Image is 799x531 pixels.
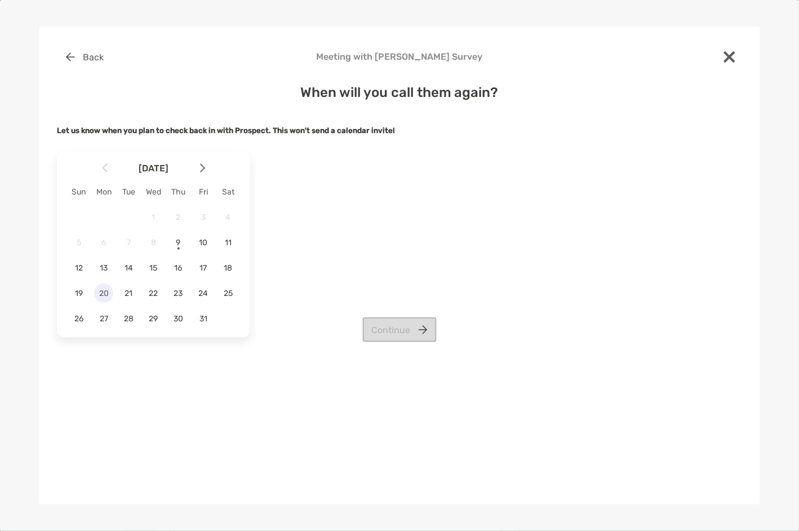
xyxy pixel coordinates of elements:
span: 16 [169,263,188,273]
span: 1 [144,213,163,222]
span: 9 [169,238,188,247]
span: 13 [94,263,113,273]
span: 31 [194,314,213,324]
span: 22 [144,289,163,298]
span: 20 [94,289,113,298]
span: 29 [144,314,163,324]
span: 12 [69,263,88,273]
span: 27 [94,314,113,324]
span: 25 [219,289,238,298]
span: 7 [119,238,138,247]
span: 19 [69,289,88,298]
span: 28 [119,314,138,324]
div: Mon [91,187,116,197]
strong: This won't send a calendar invite! [273,126,395,135]
span: 30 [169,314,188,324]
span: 11 [219,238,238,247]
button: Back [57,45,113,69]
span: 6 [94,238,113,247]
span: 8 [144,238,163,247]
span: 24 [194,289,213,298]
span: 18 [219,263,238,273]
div: Sun [66,187,91,197]
img: close modal [724,51,735,63]
div: Thu [166,187,191,197]
img: Arrow icon [200,163,206,173]
span: 2 [169,213,188,222]
span: 10 [194,238,213,247]
span: 21 [119,289,138,298]
span: 3 [194,213,213,222]
span: 4 [219,213,238,222]
div: Tue [116,187,141,197]
div: Fri [191,187,216,197]
h4: Meeting with [PERSON_NAME] Survey [57,51,742,62]
h5: Let us know when you plan to check back in with Prospect. [57,126,742,135]
h4: When will you call them again? [57,85,742,100]
span: 14 [119,263,138,273]
span: 15 [144,263,163,273]
div: Sat [216,187,241,197]
span: 23 [169,289,188,298]
img: Arrow icon [102,163,108,173]
img: button icon [66,52,75,61]
span: 26 [69,314,88,324]
div: Wed [141,187,166,197]
span: 5 [69,238,88,247]
span: 17 [194,263,213,273]
span: [DATE] [110,163,198,174]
